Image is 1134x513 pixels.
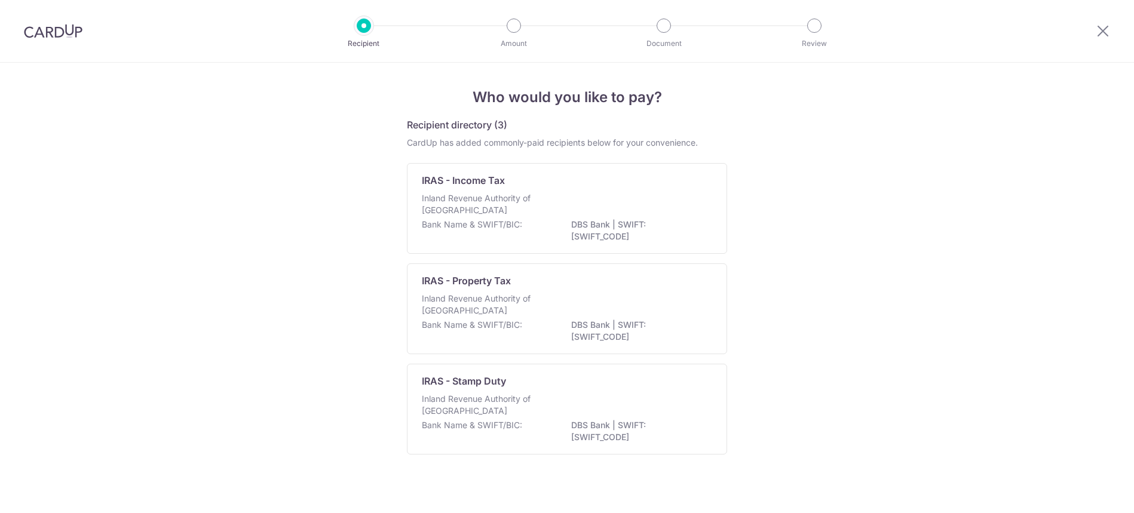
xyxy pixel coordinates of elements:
p: IRAS - Stamp Duty [422,374,506,388]
iframe: Opens a widget where you can find more information [1058,477,1122,507]
p: Amount [470,38,558,50]
p: IRAS - Income Tax [422,173,505,188]
p: DBS Bank | SWIFT: [SWIFT_CODE] [571,219,705,242]
h5: Recipient directory (3) [407,118,507,132]
p: IRAS - Property Tax [422,274,511,288]
p: Bank Name & SWIFT/BIC: [422,319,522,331]
p: Inland Revenue Authority of [GEOGRAPHIC_DATA] [422,393,548,417]
p: Recipient [320,38,408,50]
p: DBS Bank | SWIFT: [SWIFT_CODE] [571,419,705,443]
h4: Who would you like to pay? [407,87,727,108]
p: Inland Revenue Authority of [GEOGRAPHIC_DATA] [422,192,548,216]
p: Review [770,38,859,50]
div: CardUp has added commonly-paid recipients below for your convenience. [407,137,727,149]
p: DBS Bank | SWIFT: [SWIFT_CODE] [571,319,705,343]
p: Bank Name & SWIFT/BIC: [422,219,522,231]
img: CardUp [24,24,82,38]
p: Inland Revenue Authority of [GEOGRAPHIC_DATA] [422,293,548,317]
p: Document [620,38,708,50]
p: Bank Name & SWIFT/BIC: [422,419,522,431]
